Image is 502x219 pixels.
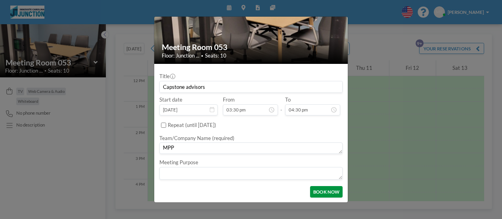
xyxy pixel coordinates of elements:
input: Melissa's reservation [160,81,342,92]
label: Start date [159,96,182,103]
span: Floor: Junction ... [162,52,199,59]
span: • [201,53,203,58]
label: Meeting Purpose [159,159,198,165]
label: From [223,96,235,103]
h2: Meeting Room 053 [162,42,341,52]
span: - [280,99,282,113]
label: Repeat (until [DATE]) [168,122,216,128]
span: Seats: 10 [205,52,226,59]
label: Team/Company Name (required) [159,135,234,141]
label: To [285,96,291,103]
button: BOOK NOW [310,186,343,197]
label: Title [159,73,175,79]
